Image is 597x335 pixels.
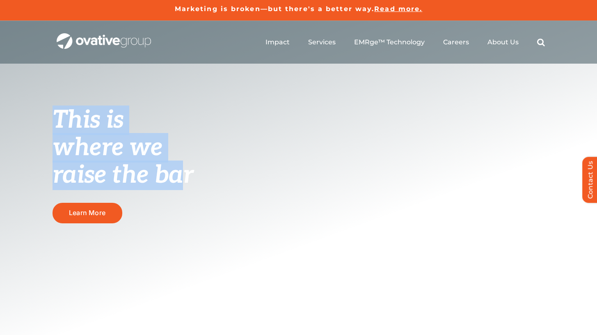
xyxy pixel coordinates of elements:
a: OG_Full_horizontal_WHT [57,32,151,40]
a: Careers [443,38,469,46]
a: Services [308,38,336,46]
span: This is [53,106,124,135]
a: Search [537,38,545,46]
nav: Menu [265,29,545,55]
a: About Us [487,38,519,46]
a: Impact [265,38,290,46]
span: where we raise the bar [53,133,193,190]
a: Learn More [53,203,122,223]
a: Marketing is broken—but there's a better way. [175,5,375,13]
span: Learn More [69,209,105,217]
a: EMRge™ Technology [354,38,425,46]
a: Read more. [374,5,422,13]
